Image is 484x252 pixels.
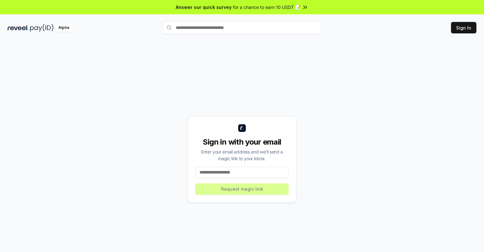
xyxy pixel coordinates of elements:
[8,24,29,32] img: reveel_dark
[176,4,232,10] span: Answer our quick survey
[30,24,54,32] img: pay_id
[451,22,476,33] button: Sign In
[195,137,289,147] div: Sign in with your email
[55,24,73,32] div: Alpha
[238,124,246,132] img: logo_small
[195,148,289,162] div: Enter your email address and we’ll send a magic link to your inbox.
[233,4,301,10] span: for a chance to earn 10 USDT 📝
